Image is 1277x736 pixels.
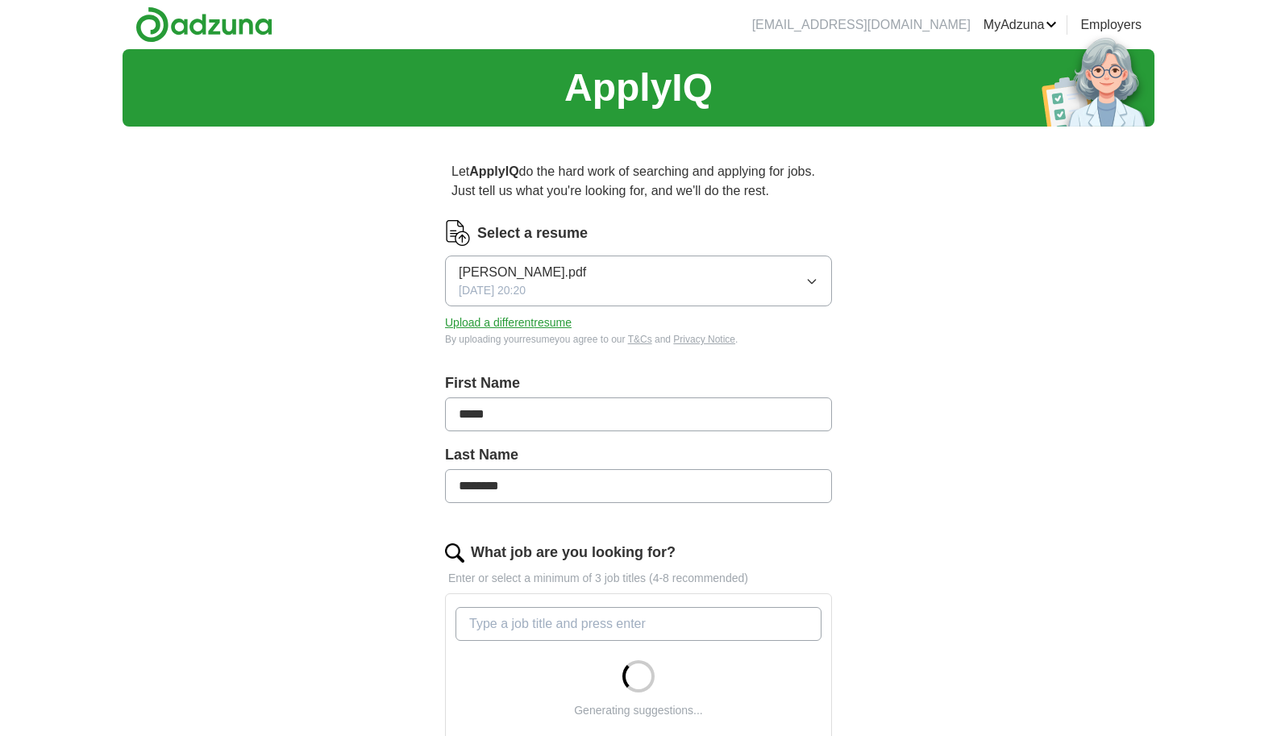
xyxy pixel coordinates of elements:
[445,444,832,466] label: Last Name
[445,256,832,306] button: [PERSON_NAME].pdf[DATE] 20:20
[445,570,832,587] p: Enter or select a minimum of 3 job titles (4-8 recommended)
[471,542,676,563] label: What job are you looking for?
[1080,15,1142,35] a: Employers
[673,334,735,345] a: Privacy Notice
[574,702,703,719] div: Generating suggestions...
[445,332,832,347] div: By uploading your resume you agree to our and .
[984,15,1058,35] a: MyAdzuna
[135,6,272,43] img: Adzuna logo
[455,607,822,641] input: Type a job title and press enter
[469,164,518,178] strong: ApplyIQ
[564,59,713,117] h1: ApplyIQ
[477,222,588,244] label: Select a resume
[445,543,464,563] img: search.png
[445,220,471,246] img: CV Icon
[445,314,572,331] button: Upload a differentresume
[628,334,652,345] a: T&Cs
[459,282,526,299] span: [DATE] 20:20
[459,263,586,282] span: [PERSON_NAME].pdf
[752,15,971,35] li: [EMAIL_ADDRESS][DOMAIN_NAME]
[445,372,832,394] label: First Name
[445,156,832,207] p: Let do the hard work of searching and applying for jobs. Just tell us what you're looking for, an...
